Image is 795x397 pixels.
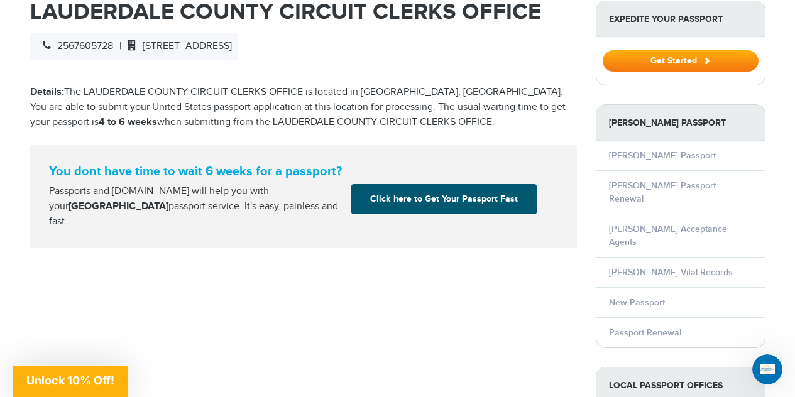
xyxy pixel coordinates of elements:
[609,327,681,338] a: Passport Renewal
[30,1,577,23] h1: LAUDERDALE COUNTY CIRCUIT CLERKS OFFICE
[99,116,157,128] strong: 4 to 6 weeks
[49,164,558,179] strong: You dont have time to wait 6 weeks for a passport?
[596,105,765,141] strong: [PERSON_NAME] Passport
[121,40,232,52] span: [STREET_ADDRESS]
[30,85,577,130] p: The LAUDERDALE COUNTY CIRCUIT CLERKS OFFICE is located in [GEOGRAPHIC_DATA], [GEOGRAPHIC_DATA]. Y...
[26,374,114,387] span: Unlock 10% Off!
[752,354,782,384] iframe: Intercom live chat
[609,150,716,161] a: [PERSON_NAME] Passport
[603,50,759,72] button: Get Started
[603,55,759,65] a: Get Started
[609,297,665,308] a: New Passport
[609,180,716,204] a: [PERSON_NAME] Passport Renewal
[13,366,128,397] div: Unlock 10% Off!
[596,1,765,37] strong: Expedite Your Passport
[69,200,168,212] strong: [GEOGRAPHIC_DATA]
[30,33,238,60] div: |
[36,40,113,52] span: 2567605728
[351,184,537,214] a: Click here to Get Your Passport Fast
[609,267,733,278] a: [PERSON_NAME] Vital Records
[44,184,347,229] div: Passports and [DOMAIN_NAME] will help you with your passport service. It's easy, painless and fast.
[30,86,64,98] strong: Details:
[609,224,727,247] a: [PERSON_NAME] Acceptance Agents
